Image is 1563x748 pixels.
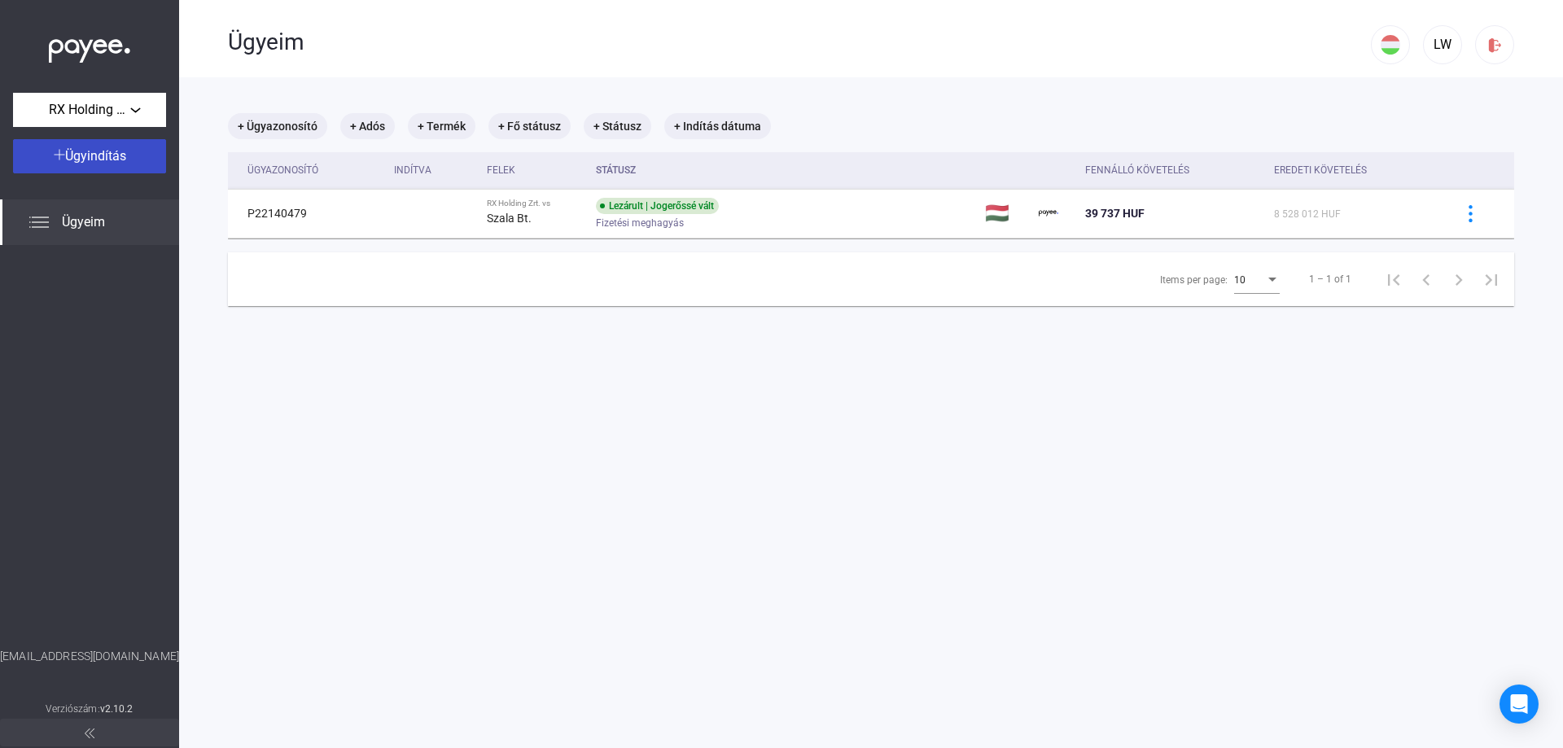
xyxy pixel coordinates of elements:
button: RX Holding Zrt. [13,93,166,127]
div: Fennálló követelés [1085,160,1260,180]
img: payee-logo [1039,203,1058,223]
span: 8 528 012 HUF [1274,208,1341,220]
button: more-blue [1453,196,1487,230]
mat-chip: + Adós [340,113,395,139]
mat-chip: + Termék [408,113,475,139]
div: Lezárult | Jogerőssé vált [596,198,719,214]
strong: Szala Bt. [487,212,532,225]
div: Items per page: [1160,270,1228,290]
mat-chip: + Státusz [584,113,651,139]
img: white-payee-white-dot.svg [49,30,130,63]
button: logout-red [1475,25,1514,64]
strong: v2.10.2 [100,703,134,715]
button: LW [1423,25,1462,64]
mat-select: Items per page: [1234,269,1280,289]
div: LW [1429,35,1456,55]
div: Felek [487,160,583,180]
div: Ügyazonosító [247,160,381,180]
div: 1 – 1 of 1 [1309,269,1351,289]
div: Ügyeim [228,28,1371,56]
button: First page [1377,263,1410,295]
span: 10 [1234,274,1246,286]
img: list.svg [29,212,49,232]
img: arrow-double-left-grey.svg [85,728,94,738]
img: HU [1381,35,1400,55]
button: Previous page [1410,263,1443,295]
span: Ügyeim [62,212,105,232]
img: plus-white.svg [54,149,65,160]
div: Felek [487,160,515,180]
button: Last page [1475,263,1508,295]
div: Eredeti követelés [1274,160,1367,180]
img: more-blue [1462,205,1479,222]
div: Ügyazonosító [247,160,318,180]
div: Indítva [394,160,474,180]
td: 🇭🇺 [979,189,1032,238]
mat-chip: + Fő státusz [488,113,571,139]
div: RX Holding Zrt. vs [487,199,583,208]
div: Fennálló követelés [1085,160,1189,180]
div: Eredeti követelés [1274,160,1433,180]
button: HU [1371,25,1410,64]
span: 39 737 HUF [1085,207,1145,220]
th: Státusz [589,152,979,189]
button: Ügyindítás [13,139,166,173]
mat-chip: + Indítás dátuma [664,113,771,139]
div: Open Intercom Messenger [1500,685,1539,724]
mat-chip: + Ügyazonosító [228,113,327,139]
img: logout-red [1486,37,1504,54]
button: Next page [1443,263,1475,295]
span: RX Holding Zrt. [49,100,130,120]
span: Fizetési meghagyás [596,213,684,233]
span: Ügyindítás [65,148,126,164]
td: P22140479 [228,189,387,238]
div: Indítva [394,160,431,180]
